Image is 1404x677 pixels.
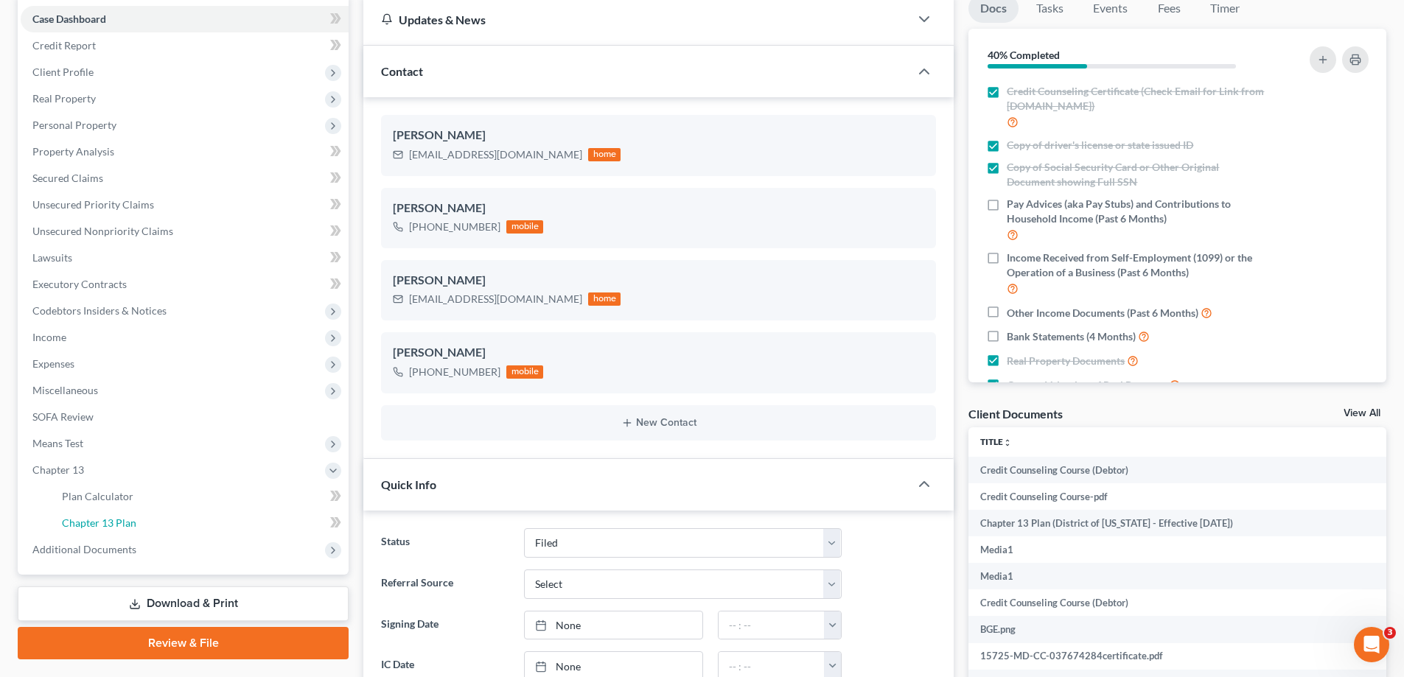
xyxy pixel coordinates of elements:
span: Executory Contracts [32,278,127,290]
span: Means Test [32,437,83,449]
span: Bank Statements (4 Months) [1007,329,1136,344]
span: Chapter 13 Plan [62,516,136,529]
span: Plan Calculator [62,490,133,502]
span: Real Property [32,92,96,105]
span: Contact [381,64,423,78]
span: SOFA Review [32,410,94,423]
a: Plan Calculator [50,483,349,510]
span: Copy of Social Security Card or Other Original Document showing Full SSN [1007,160,1269,189]
i: unfold_more [1003,438,1012,447]
a: Unsecured Nonpriority Claims [21,218,349,245]
label: Signing Date [374,611,516,640]
span: Codebtors Insiders & Notices [32,304,167,317]
div: mobile [506,365,543,379]
span: Real Property Documents [1007,354,1125,368]
div: [EMAIL_ADDRESS][DOMAIN_NAME] [409,292,582,306]
span: Unsecured Nonpriority Claims [32,225,173,237]
a: Credit Report [21,32,349,59]
span: Pay Advices (aka Pay Stubs) and Contributions to Household Income (Past 6 Months) [1007,197,1269,226]
span: 3 [1384,627,1396,639]
span: Credit Counseling Certificate (Check Email for Link from [DOMAIN_NAME]) [1007,84,1269,113]
span: Personal Property [32,119,116,131]
span: Copy of driver's license or state issued ID [1007,138,1193,152]
div: Updates & News [381,12,892,27]
label: Status [374,528,516,558]
iframe: Intercom live chat [1354,627,1389,662]
div: [PERSON_NAME] [393,272,924,290]
div: [PHONE_NUMBER] [409,365,500,379]
span: Additional Documents [32,543,136,555]
span: Quick Info [381,477,436,491]
a: Lawsuits [21,245,349,271]
a: Property Analysis [21,138,349,165]
a: Chapter 13 Plan [50,510,349,536]
div: [PERSON_NAME] [393,344,924,362]
strong: 40% Completed [988,49,1060,61]
span: Current Valuation of Real Property [1007,378,1167,393]
div: [PERSON_NAME] [393,200,924,217]
div: home [588,148,621,161]
a: None [525,611,702,639]
span: Unsecured Priority Claims [32,198,154,211]
button: New Contact [393,417,924,429]
span: Secured Claims [32,172,103,184]
span: Property Analysis [32,145,114,158]
a: Executory Contracts [21,271,349,298]
a: Download & Print [18,586,349,621]
a: Unsecured Priority Claims [21,192,349,218]
div: [PERSON_NAME] [393,127,924,144]
a: Secured Claims [21,165,349,192]
div: mobile [506,220,543,234]
span: Chapter 13 [32,463,84,476]
a: Case Dashboard [21,6,349,32]
a: View All [1344,408,1380,418]
span: Client Profile [32,66,94,78]
span: Income Received from Self-Employment (1099) or the Operation of a Business (Past 6 Months) [1007,250,1269,280]
input: -- : -- [719,611,825,639]
a: SOFA Review [21,404,349,430]
div: home [588,292,621,306]
span: Miscellaneous [32,384,98,396]
label: Referral Source [374,569,516,599]
span: Case Dashboard [32,13,106,25]
div: [EMAIL_ADDRESS][DOMAIN_NAME] [409,147,582,162]
span: Expenses [32,357,74,370]
div: [PHONE_NUMBER] [409,220,500,234]
span: Lawsuits [32,251,72,264]
span: Income [32,331,66,343]
span: Credit Report [32,39,96,52]
a: Titleunfold_more [980,436,1012,447]
div: Client Documents [968,406,1063,421]
a: Review & File [18,627,349,659]
span: Other Income Documents (Past 6 Months) [1007,306,1198,320]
